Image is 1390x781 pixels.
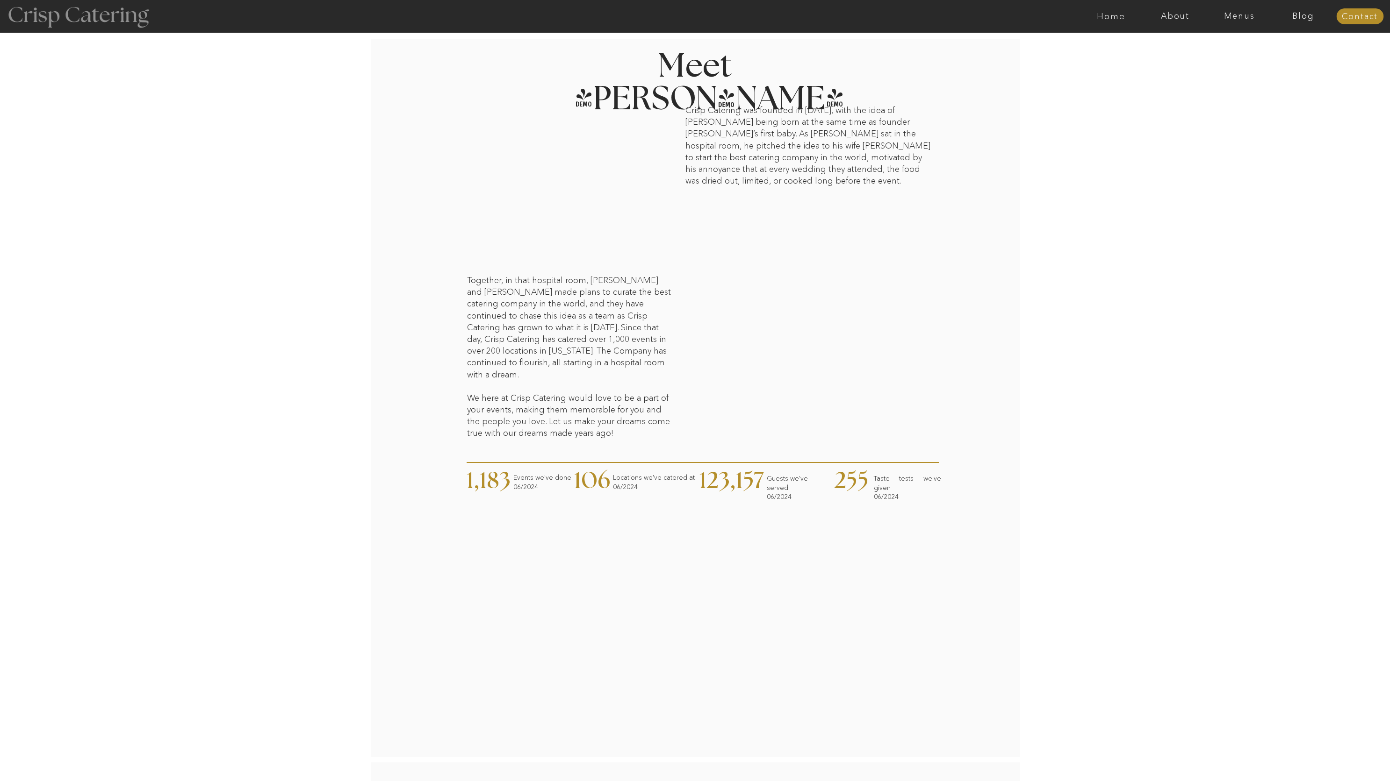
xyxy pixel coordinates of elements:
[1271,12,1335,21] a: Blog
[574,50,816,87] h2: Meet [PERSON_NAME]
[513,473,581,482] p: Events we've done 06/2024
[467,469,534,494] p: 1,183
[1079,12,1143,21] a: Home
[1207,12,1271,21] a: Menus
[574,469,641,494] p: 106
[1143,12,1207,21] a: About
[685,105,933,188] p: Crisp Catering was founded in [DATE], with the idea of [PERSON_NAME] being born at the same time ...
[613,473,699,489] p: Locations we've catered at 06/2024
[874,474,941,490] p: Taste tests we've given 06/2024
[699,469,767,494] p: 123,157
[767,474,828,503] p: Guests we've served 06/2024
[1336,12,1383,21] a: Contact
[834,469,901,494] p: 255
[467,275,673,402] p: Together, in that hospital room, [PERSON_NAME] and [PERSON_NAME] made plans to curate the best ca...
